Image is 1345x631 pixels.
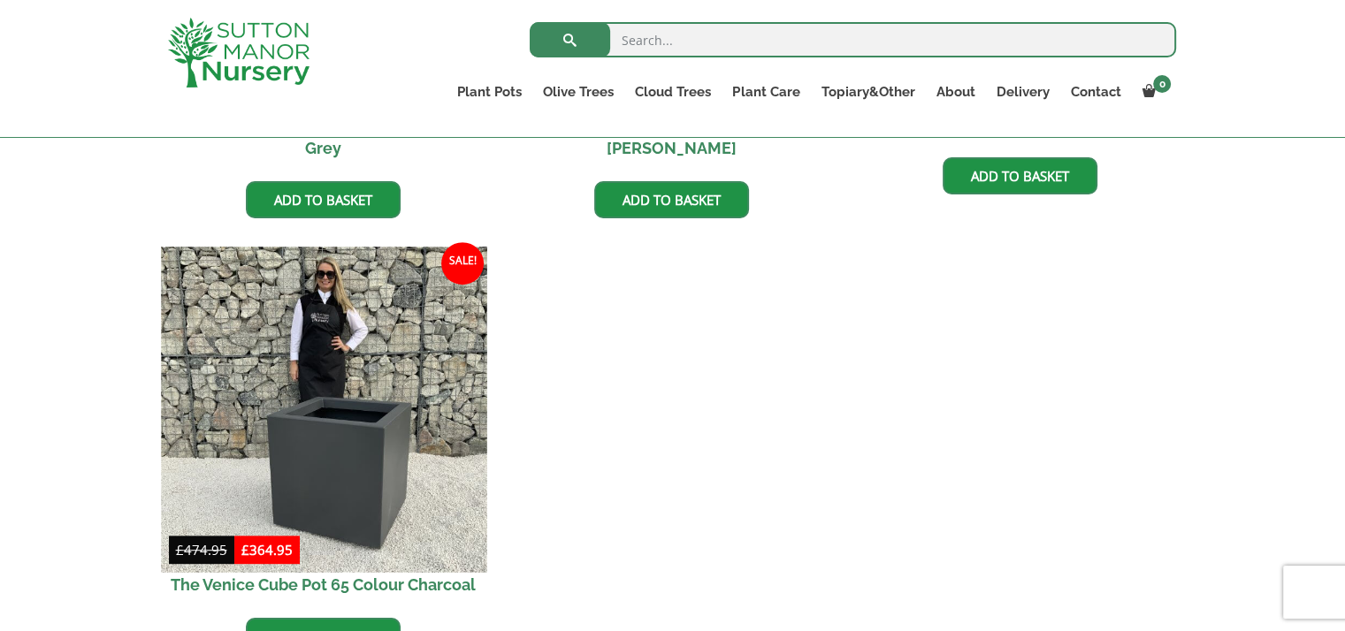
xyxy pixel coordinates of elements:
[1059,80,1131,104] a: Contact
[241,541,249,559] span: £
[530,22,1176,57] input: Search...
[246,181,401,218] a: Add to basket: “The Venice Cube Pot 65 Colour Light Grey”
[985,80,1059,104] a: Delivery
[441,242,484,285] span: Sale!
[168,18,310,87] img: logo
[532,80,624,104] a: Olive Trees
[722,80,810,104] a: Plant Care
[447,80,532,104] a: Plant Pots
[943,157,1097,194] a: Add to basket: “The Venice Cube Pot 65 Colour Clay”
[161,247,486,573] img: The Venice Cube Pot 65 Colour Charcoal
[176,541,227,559] bdi: 474.95
[176,541,184,559] span: £
[169,565,479,604] h2: The Venice Cube Pot 65 Colour Charcoal
[241,541,293,559] bdi: 364.95
[1131,80,1176,104] a: 0
[925,80,985,104] a: About
[624,80,722,104] a: Cloud Trees
[169,255,479,604] a: Sale! The Venice Cube Pot 65 Colour Charcoal
[1153,75,1171,93] span: 0
[594,181,749,218] a: Add to basket: “The Venice Cube Pot 65 Colour Mocha Brown”
[810,80,925,104] a: Topiary&Other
